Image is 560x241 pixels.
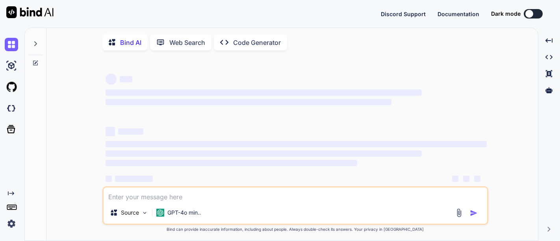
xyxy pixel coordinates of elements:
[491,10,521,18] span: Dark mode
[5,59,18,72] img: ai-studio
[438,11,479,17] span: Documentation
[106,74,117,85] span: ‌
[438,10,479,18] button: Documentation
[6,6,54,18] img: Bind AI
[167,209,201,217] p: GPT-4o min..
[470,209,478,217] img: icon
[106,127,115,136] span: ‌
[474,176,480,182] span: ‌
[106,160,357,166] span: ‌
[120,38,141,47] p: Bind AI
[5,102,18,115] img: darkCloudIdeIcon
[121,209,139,217] p: Source
[5,38,18,51] img: chat
[5,80,18,94] img: githubLight
[106,141,487,147] span: ‌
[452,176,458,182] span: ‌
[106,99,391,105] span: ‌
[454,208,464,217] img: attachment
[106,176,112,182] span: ‌
[120,76,132,82] span: ‌
[169,38,205,47] p: Web Search
[118,128,143,135] span: ‌
[5,217,18,230] img: settings
[106,150,422,157] span: ‌
[106,89,422,96] span: ‌
[141,209,148,216] img: Pick Models
[381,11,426,17] span: Discord Support
[102,226,488,232] p: Bind can provide inaccurate information, including about people. Always double-check its answers....
[115,176,153,182] span: ‌
[156,209,164,217] img: GPT-4o mini
[381,10,426,18] button: Discord Support
[233,38,281,47] p: Code Generator
[463,176,469,182] span: ‌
